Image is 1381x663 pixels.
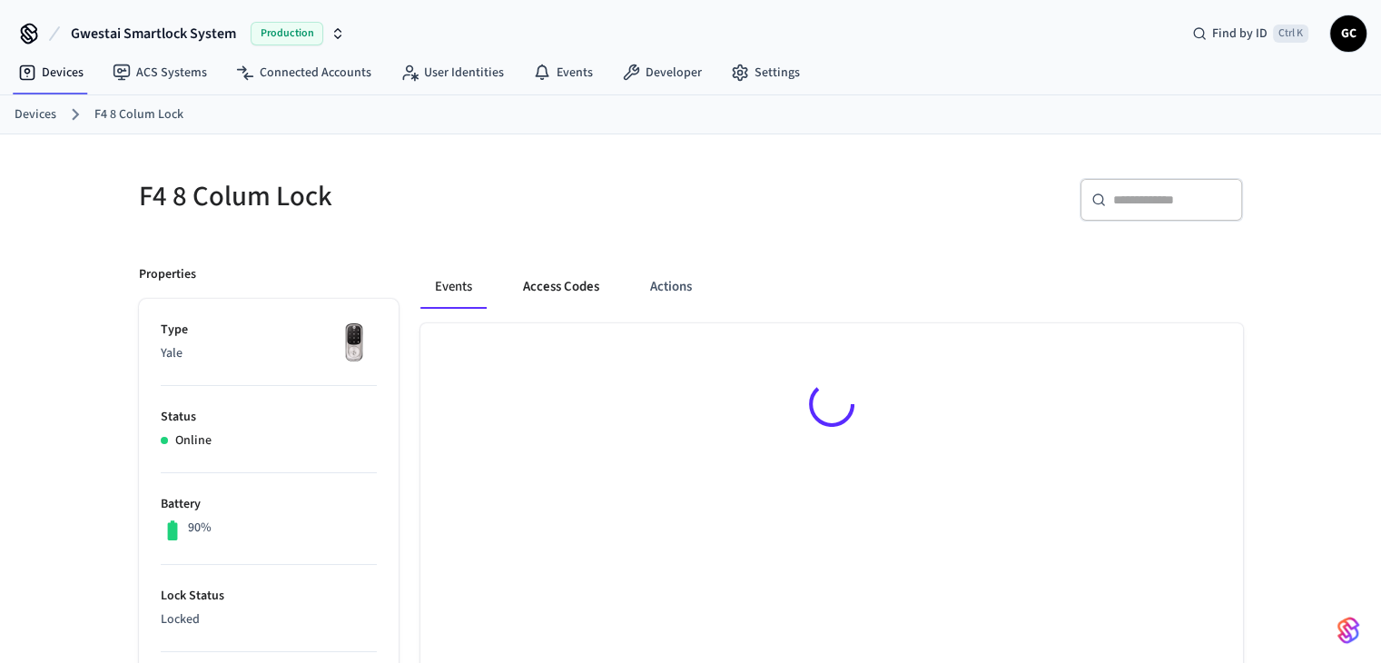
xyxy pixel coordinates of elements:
button: Events [420,265,487,309]
div: ant example [420,265,1243,309]
p: Status [161,408,377,427]
span: Find by ID [1212,25,1268,43]
a: Connected Accounts [222,56,386,89]
span: GC [1332,17,1365,50]
h5: F4 8 Colum Lock [139,178,680,215]
span: Production [251,22,323,45]
img: SeamLogoGradient.69752ec5.svg [1337,616,1359,645]
div: Find by IDCtrl K [1178,17,1323,50]
p: Lock Status [161,587,377,606]
p: Type [161,321,377,340]
button: GC [1330,15,1366,52]
a: User Identities [386,56,518,89]
img: Yale Assure Touchscreen Wifi Smart Lock, Satin Nickel, Front [331,321,377,366]
a: Devices [15,105,56,124]
span: Gwestai Smartlock System [71,23,236,45]
p: Battery [161,495,377,514]
a: Settings [716,56,814,89]
span: Ctrl K [1273,25,1308,43]
p: 90% [188,519,212,538]
p: Locked [161,610,377,629]
button: Access Codes [508,265,614,309]
p: Online [175,431,212,450]
a: ACS Systems [98,56,222,89]
button: Actions [636,265,706,309]
a: Devices [4,56,98,89]
a: Developer [607,56,716,89]
p: Yale [161,344,377,363]
a: F4 8 Colum Lock [94,105,183,124]
p: Properties [139,265,196,284]
a: Events [518,56,607,89]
